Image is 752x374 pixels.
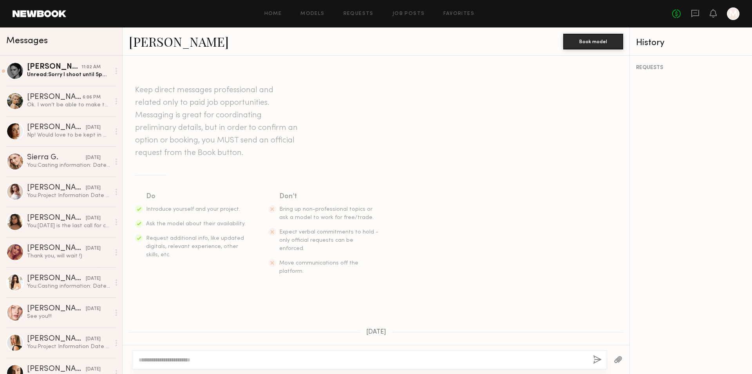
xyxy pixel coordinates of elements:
div: You: Project Information Date & Time: [ Between [DATE] - [DATE] ] Location: [ [GEOGRAPHIC_DATA]] ... [27,192,110,199]
a: Book model [563,38,623,44]
div: [DATE] [86,215,101,222]
div: [PERSON_NAME] [27,244,86,252]
span: Bring up non-professional topics or ask a model to work for free/trade. [279,207,374,220]
div: You: [DATE] is the last call for casting, if you are interested, i can arrange the time for [27,222,110,230]
div: REQUESTS [636,65,746,71]
div: 11:02 AM [81,64,101,71]
div: History [636,38,746,47]
div: [PERSON_NAME] [27,335,86,343]
div: [DATE] [86,336,101,343]
div: Unread: Sorry I shoot until 5pm [DATE]. I hope to work together soon! [27,71,110,78]
span: Ask the model about their availability. [146,221,246,226]
a: Job Posts [392,11,425,16]
button: Book model [563,34,623,49]
header: Keep direct messages professional and related only to paid job opportunities. Messaging is great ... [135,84,300,159]
div: [DATE] [86,184,101,192]
a: Favorites [443,11,474,16]
div: [DATE] [86,245,101,252]
div: See you!!! [27,313,110,320]
span: [DATE] [366,329,386,336]
a: Requests [343,11,374,16]
div: [DATE] [86,154,101,162]
a: Home [264,11,282,16]
span: Introduce yourself and your project. [146,207,240,212]
div: [PERSON_NAME] [27,63,81,71]
div: You: Casting information: Date: [DATE] Time: 3：30 pm Address: [STREET_ADDRESS][US_STATE] Contact ... [27,162,110,169]
span: Move communications off the platform. [279,261,358,274]
a: [PERSON_NAME] [129,33,229,50]
div: Don’t [279,191,380,202]
div: [PERSON_NAME] [27,184,86,192]
div: [DATE] [86,124,101,131]
div: 6:06 PM [83,94,101,101]
div: [DATE] [86,275,101,283]
div: You: Casting information: Date: [DATE] Time: 1:15 pm Address: [STREET_ADDRESS][US_STATE] Contact ... [27,283,110,290]
div: Ok. I won’t be able to make this casting, but please keep me in mind for future projects! [27,101,110,109]
div: [PERSON_NAME] [27,365,86,373]
div: [PERSON_NAME] [27,305,86,313]
a: Models [300,11,324,16]
span: Expect verbal commitments to hold - only official requests can be enforced. [279,230,378,251]
div: [DATE] [86,305,101,313]
div: [PERSON_NAME] [27,93,83,101]
span: Messages [6,36,48,46]
div: [PERSON_NAME] [27,275,86,283]
div: [PERSON_NAME] [27,124,86,131]
div: Np! Would love to be kept in mind for the next one :) [27,131,110,139]
a: M [727,7,739,20]
div: [DATE] [86,366,101,373]
div: [PERSON_NAME] [27,214,86,222]
span: Request additional info, like updated digitals, relevant experience, other skills, etc. [146,236,244,257]
div: Do [146,191,246,202]
div: Thank you, will wait !) [27,252,110,260]
div: You: Project Information Date & Time: [ September] Location: [ [GEOGRAPHIC_DATA]] Duration: [ App... [27,343,110,350]
div: Sierra G. [27,154,86,162]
